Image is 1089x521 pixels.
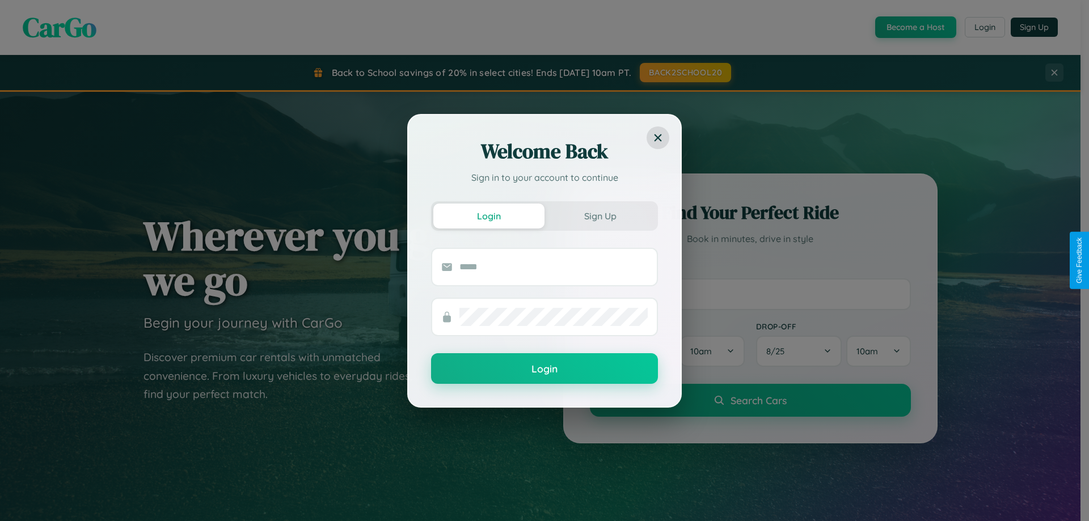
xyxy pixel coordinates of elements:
[431,138,658,165] h2: Welcome Back
[431,171,658,184] p: Sign in to your account to continue
[431,353,658,384] button: Login
[544,204,656,228] button: Sign Up
[1075,238,1083,283] div: Give Feedback
[433,204,544,228] button: Login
